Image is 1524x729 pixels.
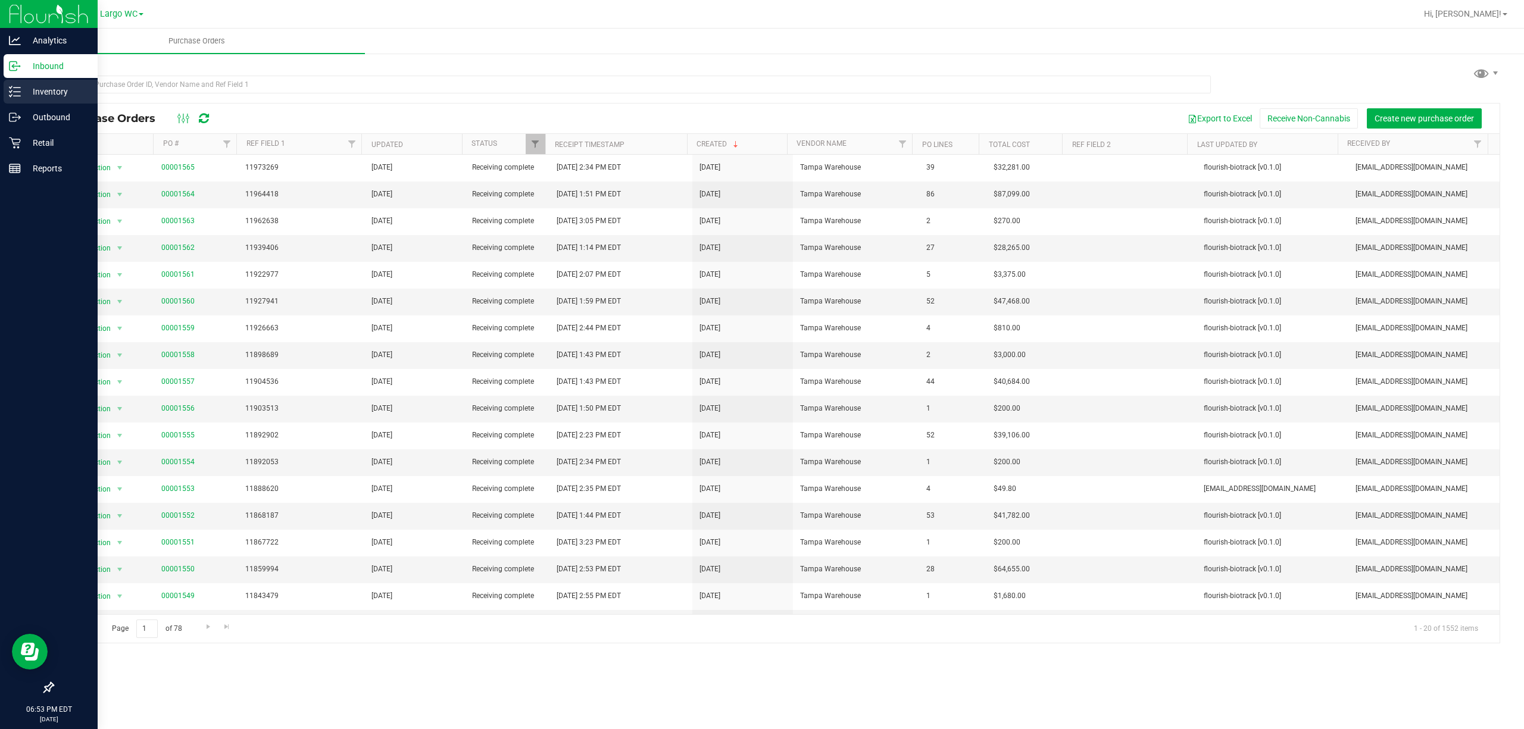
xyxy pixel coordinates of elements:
span: [DATE] [371,323,392,334]
p: Reports [21,161,92,176]
span: [DATE] 3:05 PM EDT [557,215,621,227]
span: 86 [926,189,979,200]
span: $3,000.00 [994,349,1026,361]
p: 06:53 PM EDT [5,704,92,715]
span: [DATE] [699,269,720,280]
span: [DATE] [699,483,720,495]
span: [EMAIL_ADDRESS][DOMAIN_NAME] [1356,215,1492,227]
span: flourish-biotrack [v0.1.0] [1204,590,1341,602]
span: [DATE] 1:43 PM EDT [557,349,621,361]
span: 11868187 [245,510,357,521]
span: $200.00 [994,403,1020,414]
span: 1 [926,537,979,548]
span: Receiving complete [472,590,542,602]
a: Filter [217,134,236,154]
iframe: Resource center [12,634,48,669]
p: Inbound [21,59,92,73]
span: select [113,374,127,390]
span: 52 [926,430,979,441]
span: Tampa Warehouse [800,269,912,280]
span: Receiving complete [472,564,542,575]
p: Analytics [21,33,92,48]
span: [DATE] [699,456,720,468]
span: [DATE] [699,590,720,602]
span: Create new purchase order [1375,114,1474,123]
span: Receiving complete [472,296,542,307]
span: [EMAIL_ADDRESS][DOMAIN_NAME] [1356,323,1492,334]
span: [DATE] [371,403,392,414]
span: [DATE] 1:44 PM EDT [557,510,621,521]
span: Receiving complete [472,403,542,414]
span: Receiving complete [472,430,542,441]
a: 00001563 [161,217,195,225]
input: Search Purchase Order ID, Vendor Name and Ref Field 1 [52,76,1211,93]
span: Tampa Warehouse [800,189,912,200]
a: Ref Field 2 [1072,140,1111,149]
span: $200.00 [994,537,1020,548]
span: Hi, [PERSON_NAME]! [1424,9,1501,18]
span: Tampa Warehouse [800,215,912,227]
span: Tampa Warehouse [800,510,912,521]
a: 00001558 [161,351,195,359]
span: Tampa Warehouse [800,564,912,575]
span: [EMAIL_ADDRESS][DOMAIN_NAME] [1204,483,1341,495]
span: Receiving complete [472,456,542,468]
inline-svg: Retail [9,137,21,149]
inline-svg: Reports [9,162,21,174]
span: Tampa Warehouse [800,376,912,387]
span: [DATE] 2:23 PM EDT [557,430,621,441]
span: $41,782.00 [994,510,1030,521]
span: $3,375.00 [994,269,1026,280]
span: $64,655.00 [994,564,1030,575]
p: Inventory [21,85,92,99]
span: [DATE] 2:07 PM EDT [557,269,621,280]
a: 00001551 [161,538,195,546]
span: [DATE] 1:50 PM EDT [557,403,621,414]
span: [DATE] [371,376,392,387]
span: [EMAIL_ADDRESS][DOMAIN_NAME] [1356,483,1492,495]
span: Tampa Warehouse [800,537,912,548]
span: Receiving complete [472,510,542,521]
a: 00001560 [161,297,195,305]
a: 00001561 [161,270,195,279]
a: Filter [892,134,912,154]
span: [DATE] [371,269,392,280]
a: Purchase Orders [29,29,365,54]
span: [EMAIL_ADDRESS][DOMAIN_NAME] [1356,403,1492,414]
span: [EMAIL_ADDRESS][DOMAIN_NAME] [1356,296,1492,307]
span: [DATE] 3:23 PM EDT [557,537,621,548]
span: select [113,213,127,230]
span: Purchase Orders [62,112,167,125]
button: Receive Non-Cannabis [1260,108,1358,129]
span: flourish-biotrack [v0.1.0] [1204,430,1341,441]
span: 53 [926,510,979,521]
span: flourish-biotrack [v0.1.0] [1204,162,1341,173]
span: Receiving complete [472,242,542,254]
span: Tampa Warehouse [800,456,912,468]
span: 11962638 [245,215,357,227]
span: $40,684.00 [994,376,1030,387]
span: 44 [926,376,979,387]
span: $49.80 [994,483,1016,495]
span: [DATE] [371,242,392,254]
a: Receipt Timestamp [555,140,624,149]
span: [EMAIL_ADDRESS][DOMAIN_NAME] [1356,349,1492,361]
span: flourish-biotrack [v0.1.0] [1204,376,1341,387]
span: [DATE] [699,510,720,521]
a: Status [471,139,497,148]
span: flourish-biotrack [v0.1.0] [1204,242,1341,254]
span: 11892902 [245,430,357,441]
span: [DATE] [371,296,392,307]
span: [DATE] [699,296,720,307]
span: Tampa Warehouse [800,349,912,361]
a: 00001553 [161,484,195,493]
span: [DATE] [371,483,392,495]
span: [DATE] [699,430,720,441]
span: select [113,534,127,551]
span: Receiving complete [472,323,542,334]
span: select [113,347,127,364]
span: Receiving complete [472,537,542,548]
span: [EMAIL_ADDRESS][DOMAIN_NAME] [1356,430,1492,441]
p: [DATE] [5,715,92,724]
span: select [113,186,127,203]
